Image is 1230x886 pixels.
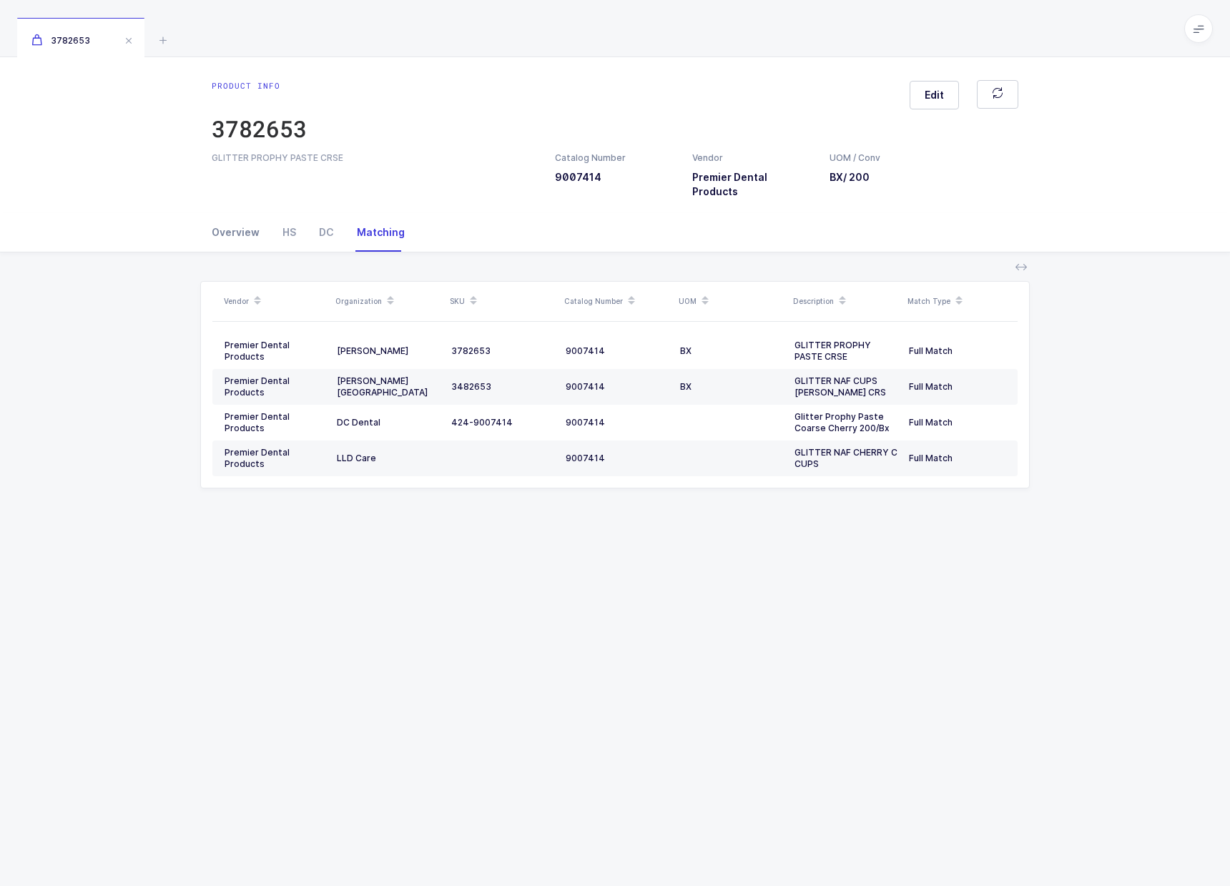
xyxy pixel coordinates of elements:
[909,381,1005,393] div: Full Match
[337,375,440,398] div: [PERSON_NAME] [GEOGRAPHIC_DATA]
[450,289,556,313] div: SKU
[566,345,669,357] div: 9007414
[909,345,1005,357] div: Full Match
[830,152,881,164] div: UOM / Conv
[794,447,897,470] div: GLITTER NAF CHERRY C CUPS
[212,80,307,92] div: Product info
[564,289,670,313] div: Catalog Number
[337,453,440,464] div: LLD Care
[793,289,899,313] div: Description
[794,375,897,398] div: GLITTER NAF CUPS [PERSON_NAME] CRS
[337,417,440,428] div: DC Dental
[566,453,669,464] div: 9007414
[794,411,897,434] div: Glitter Prophy Paste Coarse Cherry 200/Bx
[843,171,870,183] span: / 200
[907,289,1013,313] div: Match Type
[31,35,90,46] span: 3782653
[345,213,405,252] div: Matching
[680,381,783,393] div: BX
[271,213,307,252] div: HS
[225,375,325,398] div: Premier Dental Products
[225,340,325,363] div: Premier Dental Products
[794,340,897,363] div: GLITTER PROPHY PASTE CRSE
[337,345,440,357] div: [PERSON_NAME]
[909,453,1005,464] div: Full Match
[830,170,881,184] h3: BX
[335,289,441,313] div: Organization
[451,417,554,428] div: 424-9007414
[679,289,784,313] div: UOM
[212,213,271,252] div: Overview
[451,345,554,357] div: 3782653
[225,447,325,470] div: Premier Dental Products
[910,81,959,109] button: Edit
[692,152,812,164] div: Vendor
[451,381,554,393] div: 3482653
[566,381,669,393] div: 9007414
[680,345,783,357] div: BX
[225,411,325,434] div: Premier Dental Products
[566,417,669,428] div: 9007414
[212,152,538,164] div: GLITTER PROPHY PASTE CRSE
[692,170,812,199] h3: Premier Dental Products
[224,289,327,313] div: Vendor
[307,213,345,252] div: DC
[909,417,1005,428] div: Full Match
[925,88,944,102] span: Edit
